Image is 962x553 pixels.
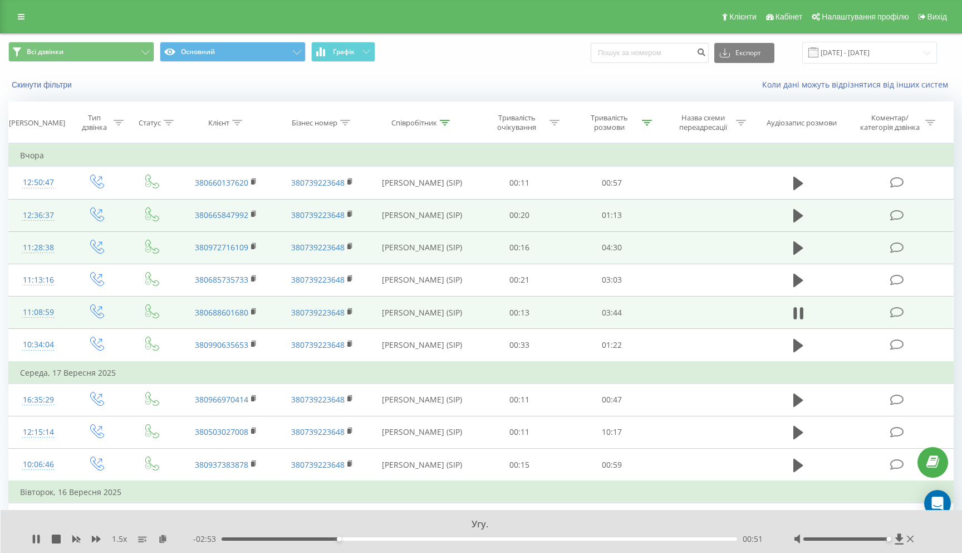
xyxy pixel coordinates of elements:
td: 00:13 [473,297,566,329]
td: 01:13 [566,199,658,231]
span: Всі дзвінки [27,47,63,56]
td: [PERSON_NAME] (SIP) [370,167,474,199]
a: 380739223648 [291,459,345,470]
td: 00:11 [473,167,566,199]
span: - 02:53 [193,533,222,545]
td: 00:48 [566,503,658,545]
span: Кабінет [776,12,803,21]
div: Угу. [120,518,828,531]
td: 00:16 [473,231,566,264]
td: [PERSON_NAME] (SIP) [370,416,474,448]
td: [PERSON_NAME] (SIP) [370,231,474,264]
a: 380966970414 [195,394,248,405]
td: 00:11 [473,416,566,448]
div: 12:50:47 [20,172,57,193]
span: 1.5 x [112,533,127,545]
div: 11:28:38 [20,237,57,259]
div: 11:08:59 [20,302,57,323]
td: 00:15 [473,449,566,482]
div: 16:35:29 [20,389,57,411]
a: Коли дані можуть відрізнятися вiд інших систем [762,79,954,90]
button: Основний [160,42,306,62]
td: 00:11 [473,384,566,416]
button: Всі дзвінки [8,42,154,62]
div: Назва схеми переадресації [674,113,733,132]
td: [PERSON_NAME] (SIP) [370,199,474,231]
div: Accessibility label [887,537,891,541]
a: 380660137620 [195,177,248,188]
div: Коментар/категорія дзвінка [857,113,922,132]
span: 00:51 [743,533,763,545]
div: Тип дзвінка [77,113,111,132]
div: 12:15:14 [20,421,57,443]
a: 380503027008 [195,426,248,437]
td: [PERSON_NAME] (SIP) [370,449,474,482]
a: 380685735733 [195,274,248,285]
a: 380972716109 [195,242,248,253]
a: 380937383878 [195,459,248,470]
div: Статус [139,118,161,128]
td: [PERSON_NAME] (SIP) [370,384,474,416]
td: 00:59 [566,449,658,482]
div: [PERSON_NAME] [9,118,65,128]
button: Експорт [714,43,774,63]
div: Accessibility label [337,537,341,541]
div: Open Intercom Messenger [924,490,951,517]
a: 380990635653 [195,339,248,350]
span: Вихід [927,12,947,21]
td: 00:20 [473,199,566,231]
td: 10:17 [566,416,658,448]
span: Клієнти [729,12,757,21]
td: [PERSON_NAME] (SIP) [370,329,474,362]
div: 11:13:16 [20,269,57,291]
button: Скинути фільтри [8,80,77,90]
td: 00:08 [473,503,566,545]
div: Бізнес номер [292,118,337,128]
td: 00:21 [473,264,566,296]
a: 380739223648 [291,274,345,285]
a: 380739223648 [291,339,345,350]
td: 01:22 [566,329,658,362]
td: Середа, 17 Вересня 2025 [9,362,954,384]
a: 380739223648 [291,426,345,437]
td: [PERSON_NAME] (SIP) [370,503,474,545]
td: Вівторок, 16 Вересня 2025 [9,481,954,503]
td: 00:47 [566,384,658,416]
div: 10:06:46 [20,454,57,476]
input: Пошук за номером [591,43,709,63]
td: [PERSON_NAME] (SIP) [370,297,474,329]
a: 380739223648 [291,177,345,188]
td: 380636070172 Відповідь [178,503,274,545]
td: [PERSON_NAME] (SIP) [370,264,474,296]
a: 380688601680 [195,307,248,318]
div: Співробітник [391,118,437,128]
a: 380665847992 [195,210,248,220]
td: 04:30 [566,231,658,264]
td: 03:03 [566,264,658,296]
a: 380739223648 [291,210,345,220]
div: Клієнт [208,118,229,128]
span: Налаштування профілю [822,12,909,21]
a: 380739223648 [291,307,345,318]
div: Тривалість очікування [487,113,547,132]
div: 10:34:04 [20,334,57,356]
a: 380739223648 [291,394,345,405]
td: Вчора [9,144,954,167]
button: Графік [311,42,375,62]
div: 12:36:37 [20,205,57,226]
div: Тривалість розмови [580,113,639,132]
span: Графік [333,48,355,56]
a: 380739223648 [291,242,345,253]
td: 00:33 [473,329,566,362]
div: Аудіозапис розмови [767,118,837,128]
td: 03:44 [566,297,658,329]
td: 00:57 [566,167,658,199]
